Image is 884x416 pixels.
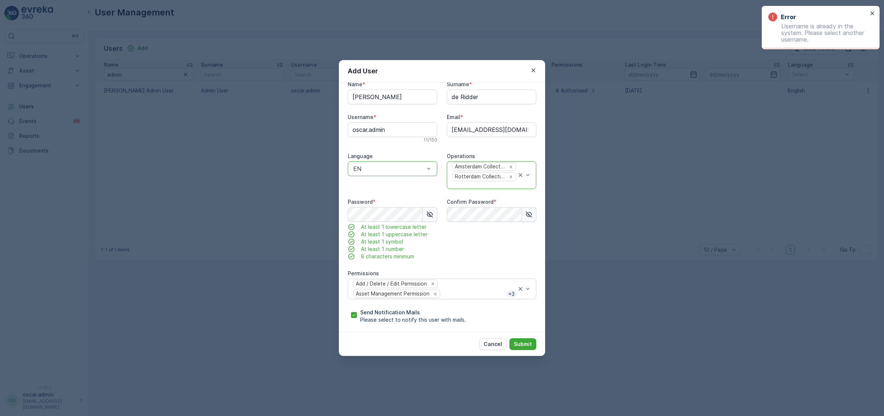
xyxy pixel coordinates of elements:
[447,81,469,87] label: Surname
[447,153,475,159] label: Operations
[507,164,515,170] div: Remove Amsterdam Collection
[781,13,796,21] h3: Error
[479,338,506,350] button: Cancel
[361,253,414,260] span: 8 characters minimum
[348,66,378,76] p: Add User
[447,199,494,205] label: Confirm Password
[354,280,428,288] div: Add / Delete / Edit Permission
[348,153,373,159] label: Language
[768,23,868,43] p: Username is already in the system. Please select another username.
[348,270,379,276] label: Permissions
[507,174,515,180] div: Remove Rotterdam Collection
[361,245,404,253] span: At least 1 number
[360,316,466,324] span: Please select to notify this user with mails.
[431,291,439,297] div: Remove Asset Management Permission
[361,238,403,245] span: At least 1 symbol
[447,114,460,120] label: Email
[354,290,431,298] div: Asset Management Permission
[453,173,506,181] div: Rotterdam Collection
[429,280,437,287] div: Remove Add / Delete / Edit Permission
[484,340,502,348] p: Cancel
[348,199,373,205] label: Password
[424,137,437,143] p: 11 / 150
[360,309,466,316] span: Send Notification Mails
[348,81,362,87] label: Name
[514,340,532,348] p: Submit
[509,338,536,350] button: Submit
[453,163,506,171] div: Amsterdam Collection
[870,10,875,17] button: close
[361,231,428,238] span: At least 1 uppercase letter
[508,290,515,298] p: + 3
[361,223,427,231] span: At least 1 lowercase letter
[348,114,373,120] label: Username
